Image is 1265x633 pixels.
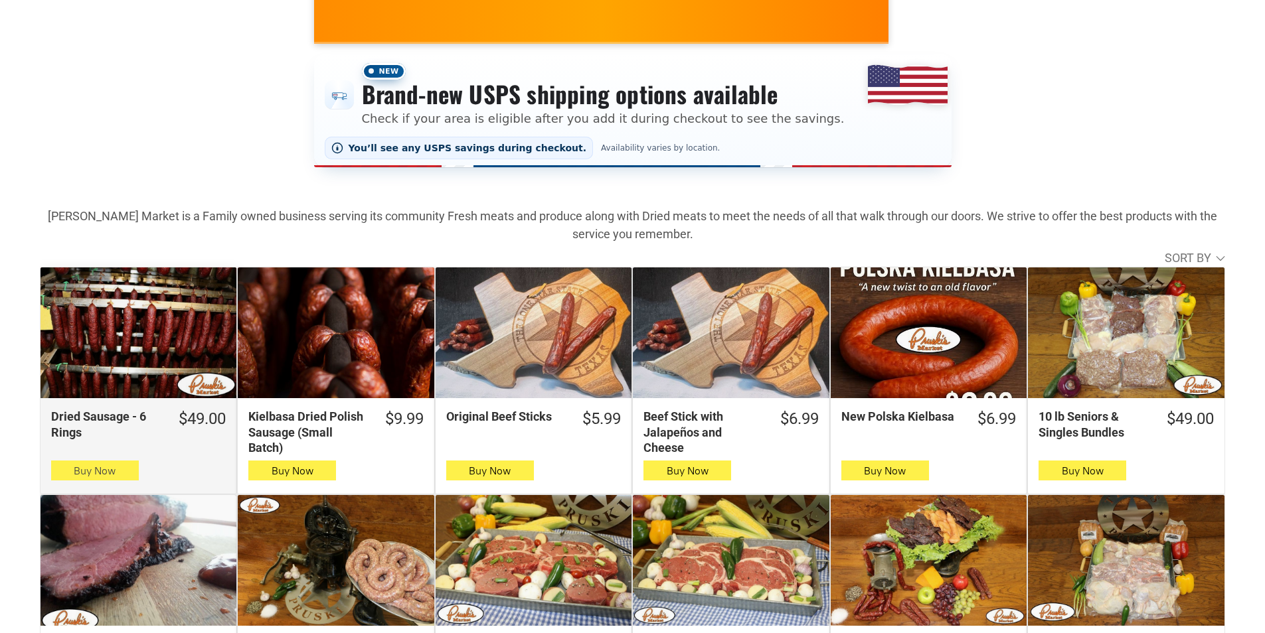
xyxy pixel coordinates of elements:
[51,409,161,440] div: Dried Sausage - 6 Rings
[841,460,929,480] button: Buy Now
[1039,409,1149,440] div: 10 lb Seniors & Singles Bundles
[41,267,236,398] a: Dried Sausage - 6 Rings
[51,460,139,480] button: Buy Now
[877,3,1138,24] span: [PERSON_NAME] MARKET
[436,495,632,626] a: The Ultimate Texas Steak Box
[436,267,632,398] a: Original Beef Sticks
[48,209,1217,241] strong: [PERSON_NAME] Market is a Family owned business serving its community Fresh meats and produce alo...
[780,409,819,429] div: $6.99
[248,409,367,455] div: Kielbasa Dried Polish Sausage (Small Batch)
[582,409,621,429] div: $5.99
[598,143,722,153] span: Availability varies by location.
[831,409,1027,429] a: $6.99New Polska Kielbasa
[362,63,406,80] span: New
[41,495,236,626] a: Smoked, Fully Cooked Beef Brisket
[633,409,829,455] a: $6.99Beef Stick with Jalapeños and Cheese
[74,464,116,477] span: Buy Now
[667,464,709,477] span: Buy Now
[41,409,236,440] a: $49.00Dried Sausage - 6 Rings
[238,409,434,455] a: $9.99Kielbasa Dried Polish Sausage (Small Batch)
[469,464,511,477] span: Buy Now
[643,409,762,455] div: Beef Stick with Jalapeños and Cheese
[272,464,313,477] span: Buy Now
[841,409,960,424] div: New Polska Kielbasa
[643,460,731,480] button: Buy Now
[362,80,845,109] h3: Brand-new USPS shipping options available
[349,143,587,153] span: You’ll see any USPS savings during checkout.
[238,267,434,398] a: Kielbasa Dried Polish Sausage (Small Batch)
[633,267,829,398] a: Beef Stick with Jalapeños and Cheese
[238,495,434,626] a: 6 lbs - “Da” Best Fresh Polish Wedding Sausage
[179,409,226,429] div: $49.00
[831,267,1027,398] a: New Polska Kielbasa
[1062,464,1104,477] span: Buy Now
[977,409,1016,429] div: $6.99
[1028,409,1224,440] a: $49.0010 lb Seniors & Singles Bundles
[436,409,632,429] a: $5.99Original Beef Sticks
[362,109,845,127] p: Check if your area is eligible after you add it during checkout to see the savings.
[446,409,565,424] div: Original Beef Sticks
[1028,495,1224,626] a: 20 lbs Bar B Que Bundle
[385,409,424,429] div: $9.99
[314,54,952,167] div: Shipping options announcement
[633,495,829,626] a: 6 – 12 oz Choice Angus Beef Ribeyes
[1028,267,1224,398] a: 10 lb Seniors &amp; Singles Bundles
[864,464,906,477] span: Buy Now
[248,460,336,480] button: Buy Now
[1167,409,1214,429] div: $49.00
[1039,460,1126,480] button: Buy Now
[446,460,534,480] button: Buy Now
[831,495,1027,626] a: Dried Box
